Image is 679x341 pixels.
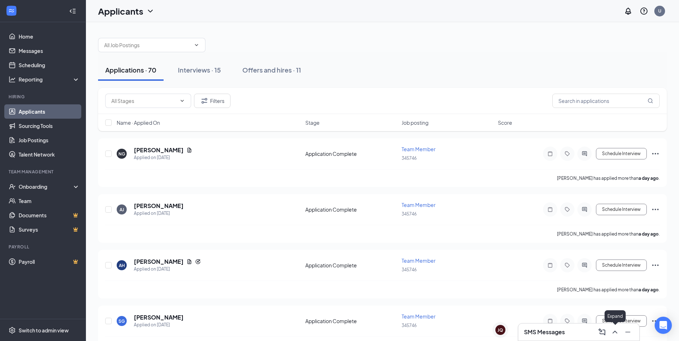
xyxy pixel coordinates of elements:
[605,310,626,322] div: Expand
[563,262,572,268] svg: Tag
[546,151,554,157] svg: Note
[609,326,621,338] button: ChevronUp
[19,29,80,44] a: Home
[402,323,417,328] span: 345746
[563,207,572,212] svg: Tag
[9,76,16,83] svg: Analysis
[651,205,660,214] svg: Ellipses
[580,207,589,212] svg: ActiveChat
[305,119,320,126] span: Stage
[639,231,659,237] b: a day ago
[19,254,80,269] a: PayrollCrown
[8,7,15,14] svg: WorkstreamLogo
[146,7,155,15] svg: ChevronDown
[622,326,634,338] button: Minimize
[640,7,648,15] svg: QuestionInfo
[402,257,436,264] span: Team Member
[546,207,554,212] svg: Note
[655,317,672,334] div: Open Intercom Messenger
[580,151,589,157] svg: ActiveChat
[498,327,503,333] div: JQ
[596,315,647,327] button: Schedule Interview
[596,204,647,215] button: Schedule Interview
[557,231,660,237] p: [PERSON_NAME] has applied more than .
[402,211,417,217] span: 345746
[179,98,185,104] svg: ChevronDown
[19,222,80,237] a: SurveysCrown
[402,313,436,320] span: Team Member
[546,262,554,268] svg: Note
[498,119,512,126] span: Score
[658,8,661,14] div: U
[19,44,80,58] a: Messages
[580,318,589,324] svg: ActiveChat
[305,262,397,269] div: Application Complete
[134,313,184,321] h5: [PERSON_NAME]
[117,119,160,126] span: Name · Applied On
[134,258,184,266] h5: [PERSON_NAME]
[402,202,436,208] span: Team Member
[104,41,191,49] input: All Job Postings
[596,326,608,338] button: ComposeMessage
[563,151,572,157] svg: Tag
[305,150,397,157] div: Application Complete
[194,42,199,48] svg: ChevronDown
[111,97,176,105] input: All Stages
[200,97,209,105] svg: Filter
[9,169,78,175] div: Team Management
[118,318,125,324] div: SG
[178,65,221,74] div: Interviews · 15
[19,76,80,83] div: Reporting
[19,104,80,119] a: Applicants
[305,317,397,325] div: Application Complete
[624,328,632,336] svg: Minimize
[242,65,301,74] div: Offers and hires · 11
[19,327,69,334] div: Switch to admin view
[9,244,78,250] div: Payroll
[557,175,660,181] p: [PERSON_NAME] has applied more than .
[98,5,143,17] h1: Applicants
[134,202,184,210] h5: [PERSON_NAME]
[134,154,192,161] div: Applied on [DATE]
[651,261,660,270] svg: Ellipses
[402,155,417,161] span: 345746
[9,183,16,190] svg: UserCheck
[105,65,156,74] div: Applications · 70
[402,146,436,152] span: Team Member
[19,133,80,147] a: Job Postings
[639,176,659,181] b: a day ago
[19,147,80,162] a: Talent Network
[305,206,397,213] div: Application Complete
[69,8,76,15] svg: Collapse
[120,207,124,213] div: AJ
[119,262,125,268] div: AH
[9,327,16,334] svg: Settings
[552,94,660,108] input: Search in applications
[651,317,660,325] svg: Ellipses
[19,194,80,208] a: Team
[134,210,184,217] div: Applied on [DATE]
[648,98,653,104] svg: MagnifyingGlass
[19,119,80,133] a: Sourcing Tools
[134,146,184,154] h5: [PERSON_NAME]
[9,94,78,100] div: Hiring
[524,328,565,336] h3: SMS Messages
[651,149,660,158] svg: Ellipses
[580,262,589,268] svg: ActiveChat
[596,148,647,159] button: Schedule Interview
[118,151,125,157] div: NG
[557,287,660,293] p: [PERSON_NAME] has applied more than .
[19,208,80,222] a: DocumentsCrown
[402,119,428,126] span: Job posting
[402,267,417,272] span: 345746
[598,328,606,336] svg: ComposeMessage
[186,147,192,153] svg: Document
[546,318,554,324] svg: Note
[186,259,192,265] svg: Document
[195,259,201,265] svg: Reapply
[19,58,80,72] a: Scheduling
[611,328,619,336] svg: ChevronUp
[194,94,231,108] button: Filter Filters
[134,321,184,328] div: Applied on [DATE]
[134,266,201,273] div: Applied on [DATE]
